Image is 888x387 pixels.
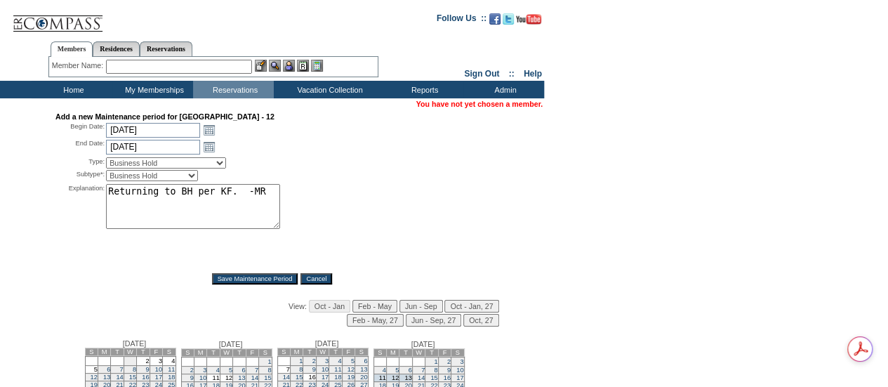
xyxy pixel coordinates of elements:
td: 12 [386,374,399,382]
a: 10 [155,366,162,373]
a: 13 [238,374,245,381]
a: 15 [430,374,437,381]
a: 6 [107,366,110,373]
td: 16 [303,374,316,381]
input: Oct - Jan [309,300,350,313]
a: 13 [360,366,367,373]
input: Jun - Sep, 27 [406,314,461,327]
td: 3 [150,357,162,366]
a: 5 [395,367,399,374]
td: My Memberships [112,81,193,98]
a: 1 [267,358,271,365]
a: 17 [456,374,463,381]
a: 15 [129,374,136,381]
a: 18 [334,374,341,381]
a: 20 [360,374,367,381]
a: 14 [418,374,425,381]
input: Save Maintenance Period [212,273,298,284]
td: T [111,348,124,356]
div: Subtype*: [55,170,105,181]
td: S [355,348,368,356]
a: Open the calendar popup. [201,139,217,155]
td: W [124,348,136,356]
td: S [85,348,98,356]
td: S [163,348,175,356]
a: 8 [434,367,437,374]
td: 1 [124,357,136,366]
img: Impersonate [283,60,295,72]
a: 10 [199,374,206,381]
a: 7 [255,367,258,374]
span: [DATE] [219,340,243,348]
a: Help [524,69,542,79]
a: 2 [312,358,316,365]
td: S [259,349,272,357]
img: Subscribe to our YouTube Channel [516,14,541,25]
img: View [269,60,281,72]
a: Follow us on Twitter [503,18,514,26]
a: 2 [190,367,194,374]
span: [DATE] [315,339,339,348]
div: Explanation: [55,184,105,263]
img: Compass Home [12,4,103,32]
td: F [246,349,258,357]
img: Follow us on Twitter [503,13,514,25]
a: 9 [312,366,316,373]
input: Feb - May, 27 [347,314,404,327]
input: Oct - Jan, 27 [444,300,498,313]
td: T [399,349,412,357]
a: 12 [91,374,98,381]
a: 6 [364,358,367,365]
a: Subscribe to our YouTube Channel [516,18,541,26]
td: W [220,349,232,357]
td: W [316,348,329,356]
td: Admin [463,81,544,98]
img: b_calculator.gif [311,60,323,72]
a: 3 [325,358,329,365]
td: S [181,349,194,357]
a: Residences [93,41,140,56]
td: M [290,348,303,356]
a: 8 [299,366,303,373]
td: S [373,349,386,357]
a: 16 [444,374,451,381]
a: 5 [351,358,354,365]
a: 7 [421,367,425,374]
td: Vacation Collection [274,81,383,98]
a: 12 [347,366,354,373]
a: 6 [409,367,412,374]
td: 4 [163,357,175,366]
a: 11 [168,366,175,373]
a: 3 [203,367,206,374]
td: T [233,349,246,357]
input: Oct, 27 [463,314,498,327]
td: F [342,348,354,356]
a: 14 [251,374,258,381]
a: 4 [383,367,386,374]
a: 13 [103,374,110,381]
a: 9 [447,367,451,374]
td: T [303,348,316,356]
div: End Date: [55,139,105,155]
img: b_edit.gif [255,60,267,72]
a: 8 [133,366,136,373]
td: 5 [85,366,98,374]
a: 1 [299,358,303,365]
a: Sign Out [464,69,499,79]
a: 14 [116,374,123,381]
a: 8 [267,367,271,374]
input: Feb - May [352,300,397,313]
a: 11 [334,366,341,373]
a: 10 [456,367,463,374]
td: Home [32,81,112,98]
td: T [329,348,342,356]
div: Type: [55,157,105,169]
a: 7 [120,366,124,373]
span: [DATE] [411,340,435,348]
a: 3 [460,358,463,365]
td: W [412,349,425,357]
td: 2 [137,357,150,366]
td: 12 [220,374,232,382]
span: [DATE] [123,339,147,348]
td: 13 [399,374,412,382]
